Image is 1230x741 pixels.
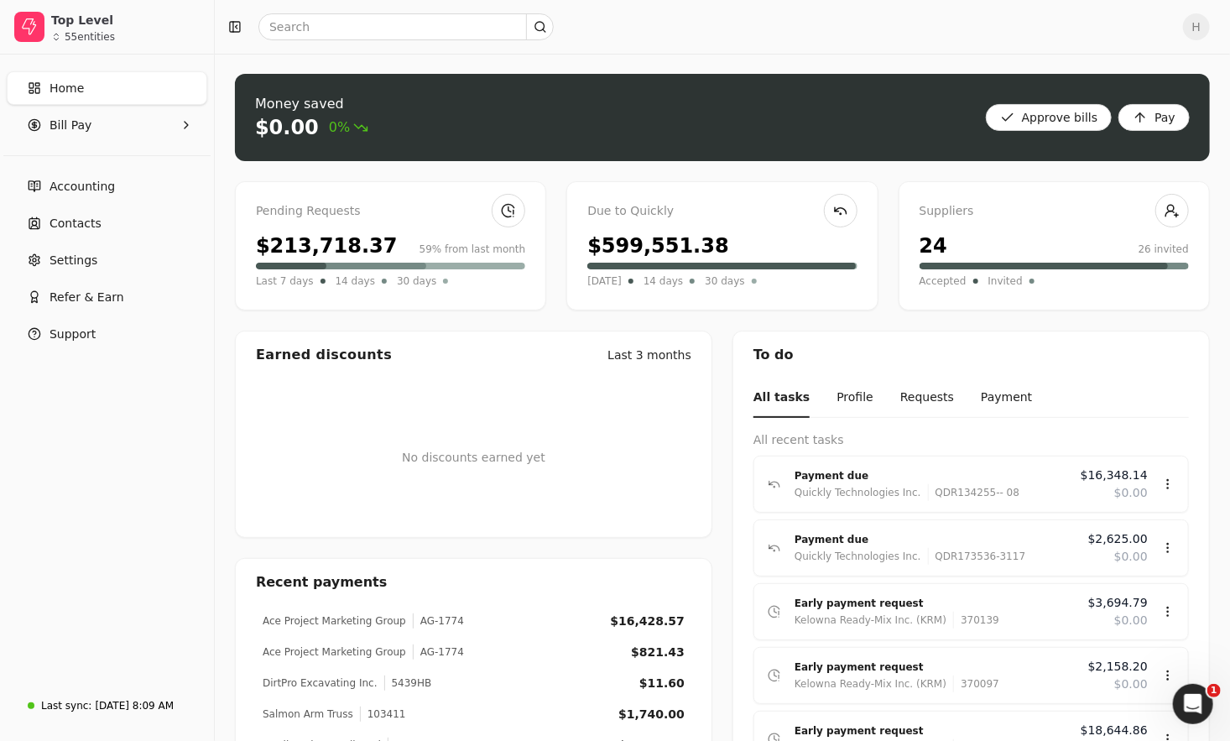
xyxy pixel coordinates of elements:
[256,202,525,221] div: Pending Requests
[795,723,1067,739] div: Early payment request
[837,378,873,418] button: Profile
[928,484,1020,501] div: QDR134255-- 08
[795,548,921,565] div: Quickly Technologies Inc.
[920,273,967,290] span: Accepted
[1183,13,1210,40] button: H
[1114,612,1148,629] span: $0.00
[329,117,368,138] span: 0%
[50,252,97,269] span: Settings
[607,347,691,364] div: Last 3 months
[1207,684,1221,697] span: 1
[7,243,207,277] a: Settings
[1173,684,1213,724] iframe: Intercom live chat
[263,707,353,722] div: Salmon Arm Truss
[618,706,685,723] div: $1,740.00
[928,548,1026,565] div: QDR173536-3117
[50,80,84,97] span: Home
[95,698,174,713] div: [DATE] 8:09 AM
[953,676,999,692] div: 370097
[256,345,392,365] div: Earned discounts
[402,422,545,493] div: No discounts earned yet
[920,202,1189,221] div: Suppliers
[733,331,1209,378] div: To do
[336,273,375,290] span: 14 days
[610,613,685,630] div: $16,428.57
[50,215,102,232] span: Contacts
[255,114,319,141] div: $0.00
[1088,530,1148,548] span: $2,625.00
[631,644,685,661] div: $821.43
[413,613,464,629] div: AG-1774
[920,231,947,261] div: 24
[1118,104,1190,131] button: Pay
[7,170,207,203] a: Accounting
[1114,676,1148,693] span: $0.00
[65,32,115,42] div: 55 entities
[795,676,946,692] div: Kelowna Ready-Mix Inc. (KRM)
[384,676,432,691] div: 5439HB
[587,273,622,290] span: [DATE]
[795,659,1075,676] div: Early payment request
[953,612,999,629] div: 370139
[7,280,207,314] button: Refer & Earn
[705,273,744,290] span: 30 days
[41,698,91,713] div: Last sync:
[644,273,683,290] span: 14 days
[7,206,207,240] a: Contacts
[256,231,398,261] div: $213,718.37
[7,317,207,351] button: Support
[397,273,436,290] span: 30 days
[587,202,857,221] div: Due to Quickly
[753,378,810,418] button: All tasks
[986,104,1113,131] button: Approve bills
[981,378,1032,418] button: Payment
[1088,658,1148,676] span: $2,158.20
[1139,242,1189,257] div: 26 invited
[639,675,685,692] div: $11.60
[795,612,946,629] div: Kelowna Ready-Mix Inc. (KRM)
[1114,548,1148,566] span: $0.00
[360,707,406,722] div: 103411
[1114,484,1148,502] span: $0.00
[263,676,378,691] div: DirtPro Excavating Inc.
[413,644,464,660] div: AG-1774
[988,273,1023,290] span: Invited
[1088,594,1148,612] span: $3,694.79
[50,117,91,134] span: Bill Pay
[263,644,406,660] div: Ace Project Marketing Group
[795,484,921,501] div: Quickly Technologies Inc.
[587,231,729,261] div: $599,551.38
[1081,722,1148,739] span: $18,644.86
[795,531,1075,548] div: Payment due
[7,71,207,105] a: Home
[258,13,554,40] input: Search
[753,431,1189,449] div: All recent tasks
[50,289,124,306] span: Refer & Earn
[51,12,200,29] div: Top Level
[7,108,207,142] button: Bill Pay
[900,378,954,418] button: Requests
[256,273,314,290] span: Last 7 days
[795,595,1075,612] div: Early payment request
[420,242,526,257] div: 59% from last month
[50,326,96,343] span: Support
[1081,467,1148,484] span: $16,348.14
[263,613,406,629] div: Ace Project Marketing Group
[7,691,207,721] a: Last sync:[DATE] 8:09 AM
[50,178,115,196] span: Accounting
[236,559,711,606] div: Recent payments
[795,467,1067,484] div: Payment due
[255,94,368,114] div: Money saved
